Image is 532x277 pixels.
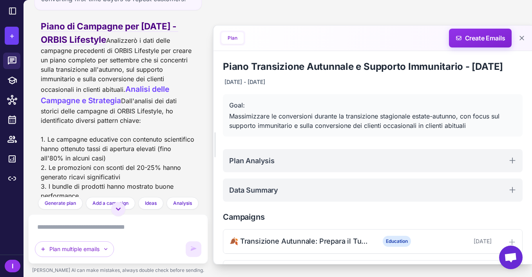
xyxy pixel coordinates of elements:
[223,76,267,88] div: [DATE] - [DATE]
[35,241,114,257] button: Plan multiple emails
[499,246,523,269] a: Aprire la chat
[449,29,512,47] button: Create Emails
[423,237,492,246] div: [DATE]
[229,155,275,166] h2: Plan Analysis
[221,32,244,44] button: Plan
[86,197,135,210] button: Add a campaign
[230,236,371,246] div: 🍂 Transizione Autunnale: Prepara il Tuo Sistema Immunitario
[166,197,199,210] button: Analysis
[92,200,128,207] span: Add a campaign
[223,60,523,73] h1: Piano Transizione Autunnale e Supporto Immunitario - [DATE]
[5,260,20,272] div: I
[229,185,278,195] h2: Data Summary
[383,236,411,247] span: Education
[45,200,76,207] span: Generate plan
[5,27,19,45] button: +
[145,200,157,207] span: Ideas
[138,197,163,210] button: Ideas
[229,111,516,130] div: Massimizzare le conversioni durante la transizione stagionale estate-autunno, con focus sul suppo...
[28,264,208,277] div: [PERSON_NAME] AI can make mistakes, always double check before sending.
[41,21,178,45] span: Piano di Campagne per [DATE] - ORBIS Lifestyle
[9,30,14,42] span: +
[173,200,192,207] span: Analysis
[446,29,515,47] span: Create Emails
[229,100,516,110] div: Goal:
[223,211,523,223] h2: Campaigns
[38,197,83,210] button: Generate plan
